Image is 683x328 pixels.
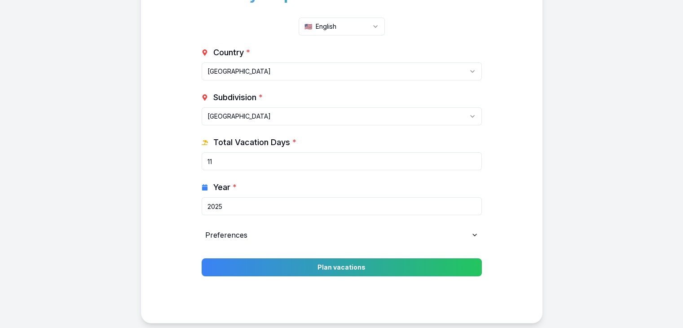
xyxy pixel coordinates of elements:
span: Total Vacation Days [213,136,296,149]
span: Preferences [205,230,247,240]
span: Subdivision [213,91,263,104]
span: Year [213,181,237,194]
span: Country [213,46,250,59]
button: Plan vacations [202,258,482,276]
